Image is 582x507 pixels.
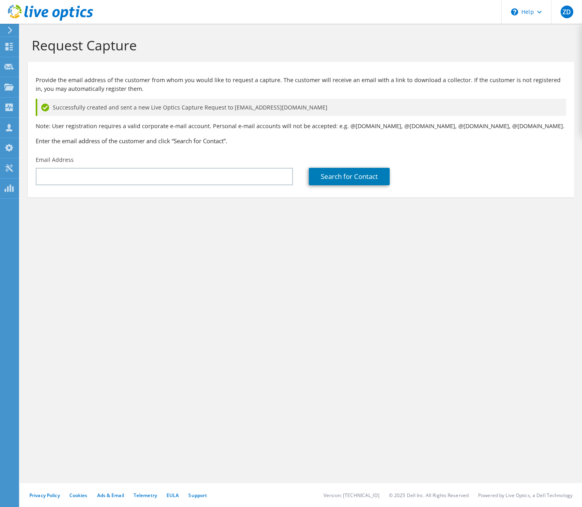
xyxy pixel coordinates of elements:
[511,8,518,15] svg: \n
[36,122,566,131] p: Note: User registration requires a valid corporate e-mail account. Personal e-mail accounts will ...
[36,136,566,145] h3: Enter the email address of the customer and click “Search for Contact”.
[53,103,327,112] span: Successfully created and sent a new Live Optics Capture Request to [EMAIL_ADDRESS][DOMAIN_NAME]
[32,37,566,54] h1: Request Capture
[29,492,60,499] a: Privacy Policy
[324,492,379,499] li: Version: [TECHNICAL_ID]
[36,76,566,93] p: Provide the email address of the customer from whom you would like to request a capture. The cust...
[36,156,74,164] label: Email Address
[309,168,390,185] a: Search for Contact
[561,6,573,18] span: ZD
[69,492,88,499] a: Cookies
[188,492,207,499] a: Support
[97,492,124,499] a: Ads & Email
[167,492,179,499] a: EULA
[389,492,469,499] li: © 2025 Dell Inc. All Rights Reserved
[478,492,572,499] li: Powered by Live Optics, a Dell Technology
[134,492,157,499] a: Telemetry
